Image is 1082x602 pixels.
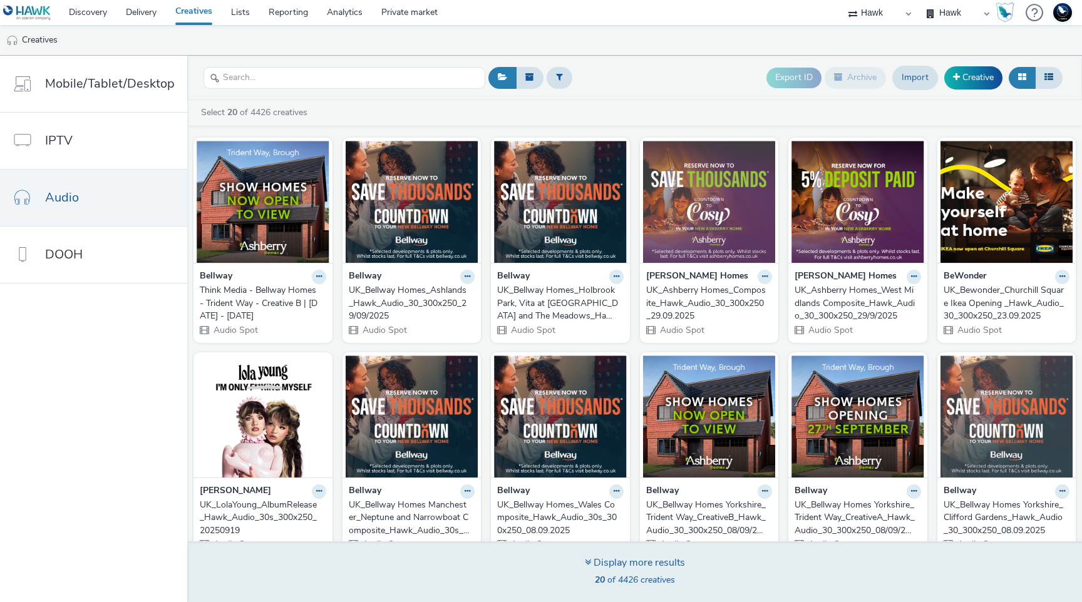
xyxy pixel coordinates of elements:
[349,499,475,537] a: UK_Bellway Homes Manchester_Neptune and Narrowboat Composite_Hawk_Audio_30s_300x250_15.09.2025
[795,499,916,537] div: UK_Bellway Homes Yorkshire_Trident Way_CreativeA_Hawk_Audio_30_300x250_08/09/2025
[791,141,924,263] img: UK_Ashberry Homes_West Midlands Composite_Hawk_Audio_30_300x250_29/9/2025 visual
[646,499,773,537] a: UK_Bellway Homes Yorkshire_Trident Way_CreativeB_Hawk_Audio_30_300x250_08/09/2025
[494,355,627,477] img: UK_Bellway Homes_Wales Composite_Hawk_Audio_30s_300x250_08.09.2025 visual
[497,284,624,322] a: UK_Bellway Homes_Holbrook Park, Vita at [GEOGRAPHIC_DATA] and The Meadows_Hawk_Audio_30_300x250_2...
[200,284,326,322] a: Think Media - Bellway Homes - Trident Way - Creative B | [DATE] - [DATE]
[497,499,619,537] div: UK_Bellway Homes_Wales Composite_Hawk_Audio_30s_300x250_08.09.2025
[944,66,1002,89] a: Creative
[766,68,822,88] button: Export ID
[646,270,748,284] strong: [PERSON_NAME] Homes
[197,355,329,477] img: UK_LolaYoung_AlbumRelease_Hawk_Audio_30s_300x250_20250919 visual
[1053,3,1072,22] img: Support Hawk
[212,538,258,550] span: Audio Spot
[349,270,381,284] strong: Bellway
[996,3,1014,23] img: Hawk Academy
[510,538,555,550] span: Audio Spot
[204,67,485,89] input: Search...
[212,324,258,336] span: Audio Spot
[807,324,853,336] span: Audio Spot
[595,574,605,586] strong: 20
[825,67,886,88] button: Archive
[791,355,924,477] img: UK_Bellway Homes Yorkshire_Trident Way_CreativeA_Hawk_Audio_30_300x250_08/09/2025 visual
[361,324,407,336] span: Audio Spot
[45,188,79,207] span: Audio
[200,484,271,499] strong: [PERSON_NAME]
[45,245,83,263] span: DOOH
[45,131,73,150] span: IPTV
[497,284,619,322] div: UK_Bellway Homes_Holbrook Park, Vita at [GEOGRAPHIC_DATA] and The Meadows_Hawk_Audio_30_300x250_2...
[807,538,853,550] span: Audio Spot
[197,141,329,263] img: Think Media - Bellway Homes - Trident Way - Creative B | 27.09.2025 - 26.10.2025 visual
[497,484,530,499] strong: Bellway
[361,538,407,550] span: Audio Spot
[200,499,326,537] a: UK_LolaYoung_AlbumRelease_Hawk_Audio_30s_300x250_20250919
[795,270,897,284] strong: [PERSON_NAME] Homes
[643,355,776,477] img: UK_Bellway Homes Yorkshire_Trident Way_CreativeB_Hawk_Audio_30_300x250_08/09/2025 visual
[346,355,478,477] img: UK_Bellway Homes Manchester_Neptune and Narrowboat Composite_Hawk_Audio_30s_300x250_15.09.2025 vi...
[494,141,627,263] img: UK_Bellway Homes_Holbrook Park, Vita at Holbrook and The Meadows_Hawk_Audio_30_300x250_29/09/2025...
[497,499,624,537] a: UK_Bellway Homes_Wales Composite_Hawk_Audio_30s_300x250_08.09.2025
[643,141,776,263] img: UK_Ashberry Homes_Composite_Hawk_Audio_30_300x250_29.09.2025 visual
[346,141,478,263] img: UK_Bellway Homes_Ashlands_Hawk_Audio_30_300x250_29/09/2025 visual
[956,324,1002,336] span: Audio Spot
[944,484,976,499] strong: Bellway
[996,3,1019,23] a: Hawk Academy
[200,270,232,284] strong: Bellway
[585,556,685,570] div: Display more results
[944,499,1065,537] div: UK_Bellway Homes Yorkshire_Clifford Gardens_Hawk_Audio_30_300x250_08.09.2025
[646,484,679,499] strong: Bellway
[646,284,773,322] a: UK_Ashberry Homes_Composite_Hawk_Audio_30_300x250_29.09.2025
[892,66,938,89] a: Import
[200,106,312,118] a: Select of 4426 creatives
[200,499,321,537] div: UK_LolaYoung_AlbumRelease_Hawk_Audio_30s_300x250_20250919
[944,499,1070,537] a: UK_Bellway Homes Yorkshire_Clifford Gardens_Hawk_Audio_30_300x250_08.09.2025
[795,284,916,322] div: UK_Ashberry Homes_West Midlands Composite_Hawk_Audio_30_300x250_29/9/2025
[227,106,237,118] strong: 20
[45,74,175,93] span: Mobile/Tablet/Desktop
[659,538,704,550] span: Audio Spot
[510,324,555,336] span: Audio Spot
[659,324,704,336] span: Audio Spot
[944,284,1070,322] a: UK_Bewonder_Churchill Square Ikea Opening _Hawk_Audio_30_300x250_23.09.2025
[200,284,321,322] div: Think Media - Bellway Homes - Trident Way - Creative B | [DATE] - [DATE]
[646,284,768,322] div: UK_Ashberry Homes_Composite_Hawk_Audio_30_300x250_29.09.2025
[6,34,19,47] img: audio
[595,574,675,586] span: of 4426 creatives
[646,499,768,537] div: UK_Bellway Homes Yorkshire_Trident Way_CreativeB_Hawk_Audio_30_300x250_08/09/2025
[1009,67,1036,88] button: Grid
[349,284,475,322] a: UK_Bellway Homes_Ashlands_Hawk_Audio_30_300x250_29/09/2025
[795,499,921,537] a: UK_Bellway Homes Yorkshire_Trident Way_CreativeA_Hawk_Audio_30_300x250_08/09/2025
[944,270,986,284] strong: BeWonder
[940,141,1073,263] img: UK_Bewonder_Churchill Square Ikea Opening _Hawk_Audio_30_300x250_23.09.2025 visual
[349,284,470,322] div: UK_Bellway Homes_Ashlands_Hawk_Audio_30_300x250_29/09/2025
[1035,67,1063,88] button: Table
[349,499,470,537] div: UK_Bellway Homes Manchester_Neptune and Narrowboat Composite_Hawk_Audio_30s_300x250_15.09.2025
[956,538,1002,550] span: Audio Spot
[795,284,921,322] a: UK_Ashberry Homes_West Midlands Composite_Hawk_Audio_30_300x250_29/9/2025
[3,5,51,21] img: undefined Logo
[795,484,827,499] strong: Bellway
[497,270,530,284] strong: Bellway
[944,284,1065,322] div: UK_Bewonder_Churchill Square Ikea Opening _Hawk_Audio_30_300x250_23.09.2025
[940,355,1073,477] img: UK_Bellway Homes Yorkshire_Clifford Gardens_Hawk_Audio_30_300x250_08.09.2025 visual
[349,484,381,499] strong: Bellway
